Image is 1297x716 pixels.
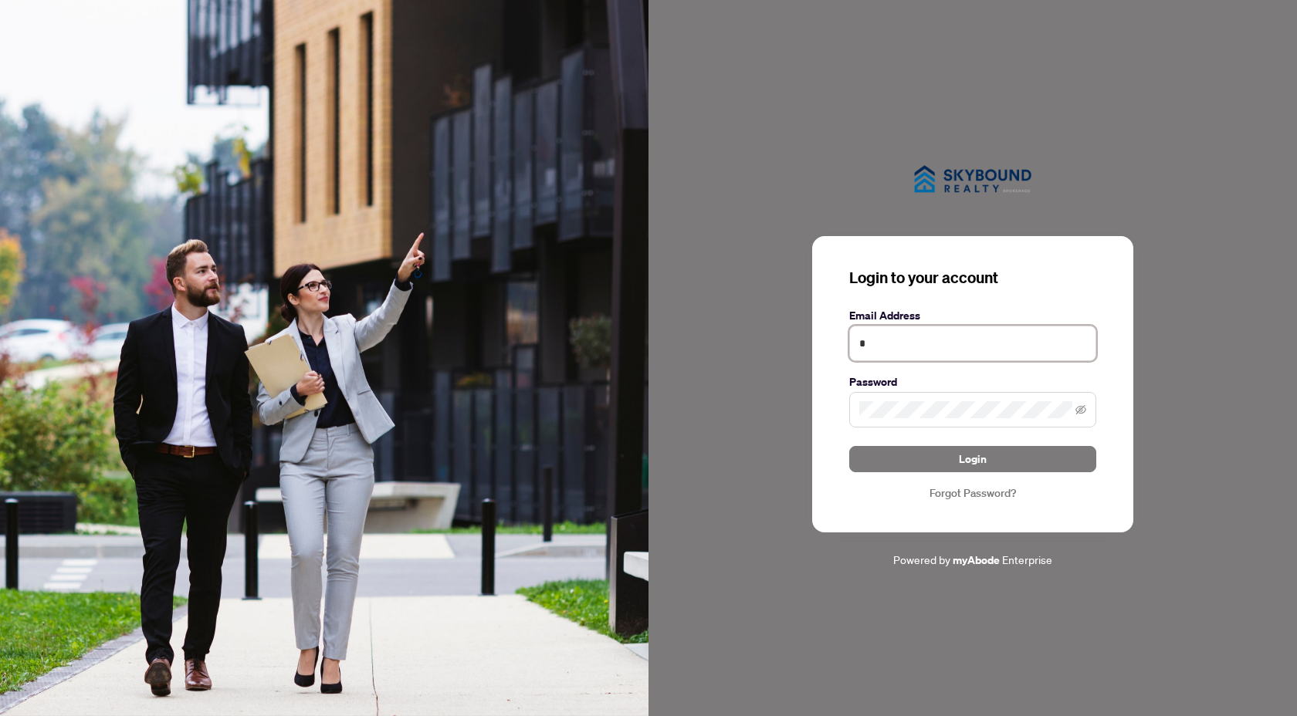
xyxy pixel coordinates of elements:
a: myAbode [953,552,1000,569]
span: Enterprise [1002,552,1052,566]
img: ma-logo [896,147,1050,211]
label: Password [849,373,1096,390]
span: Powered by [893,552,950,566]
span: Login [959,447,987,471]
h3: Login to your account [849,267,1096,289]
label: Email Address [849,307,1096,324]
span: eye-invisible [1075,404,1086,415]
a: Forgot Password? [849,485,1096,502]
button: Login [849,446,1096,472]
